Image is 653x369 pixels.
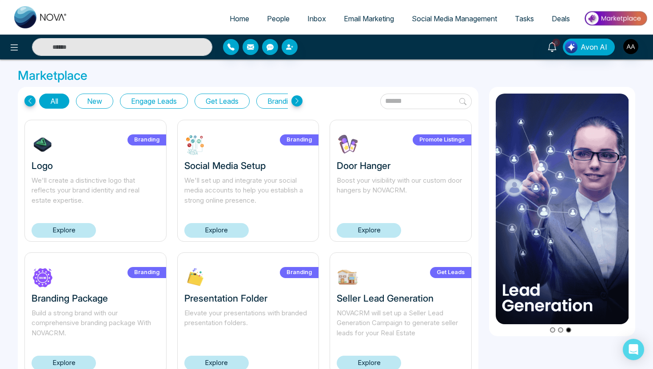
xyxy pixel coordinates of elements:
label: Branding [280,267,319,278]
p: Boost your visibility with our custom door hangers by NOVACRM. [337,176,465,206]
span: Social Media Management [412,14,497,23]
span: Inbox [307,14,326,23]
span: Avon AI [581,42,607,52]
h3: Door Hanger [337,160,465,171]
button: Engage Leads [120,94,188,109]
a: Inbox [299,10,335,27]
label: Branding [127,267,166,278]
a: Social Media Management [403,10,506,27]
a: People [258,10,299,27]
img: W9EOY1739212645.jpg [337,266,359,288]
a: Home [221,10,258,27]
h3: Social Media Setup [184,160,312,171]
span: 6 [552,39,560,47]
h3: Marketplace [18,68,635,83]
button: Get Leads [195,94,250,109]
span: Email Marketing [344,14,394,23]
span: Home [230,14,249,23]
h3: Seller Lead Generation [337,293,465,304]
span: People [267,14,290,23]
label: Branding [280,134,319,145]
a: Explore [184,223,249,238]
div: Open Intercom Messenger [623,339,644,360]
button: Go to slide 3 [566,327,571,333]
a: Explore [337,223,401,238]
img: User Avatar [623,39,638,54]
span: Tasks [515,14,534,23]
h3: Presentation Folder [184,293,312,304]
a: Deals [543,10,579,27]
p: Build a strong brand with our comprehensive branding package With NOVACRM. [32,308,159,338]
p: We'll create a distinctive logo that reflects your brand identity and real estate expertise. [32,176,159,206]
p: NOVACRM will set up a Seller Lead Generation Campaign to generate seller leads for your Real Estate [337,308,465,338]
img: item3.png [496,94,629,324]
img: 7tHiu1732304639.jpg [32,133,54,156]
button: New [76,94,113,109]
a: Email Marketing [335,10,403,27]
img: Lead Flow [565,41,577,53]
a: Explore [32,223,96,238]
button: Go to slide 1 [550,327,555,333]
img: XLP2c1732303713.jpg [184,266,207,288]
img: ABHm51732302824.jpg [184,133,207,156]
label: Branding [127,134,166,145]
label: Get Leads [430,267,471,278]
img: Vlcuf1730739043.jpg [337,133,359,156]
label: Promote Listings [413,134,471,145]
a: Tasks [506,10,543,27]
p: Elevate your presentations with branded presentation folders. [184,308,312,338]
button: Avon AI [563,39,615,55]
h3: Branding Package [32,293,159,304]
button: All [39,94,69,109]
button: Branding [256,94,307,109]
h3: Logo [32,160,159,171]
img: Market-place.gif [583,8,648,28]
p: We'll set up and integrate your social media accounts to help you establish a strong online prese... [184,176,312,206]
span: Deals [552,14,570,23]
img: Nova CRM Logo [14,6,68,28]
a: 6 [542,39,563,54]
img: 2AD8I1730320587.jpg [32,266,54,288]
button: Go to slide 2 [558,327,563,333]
